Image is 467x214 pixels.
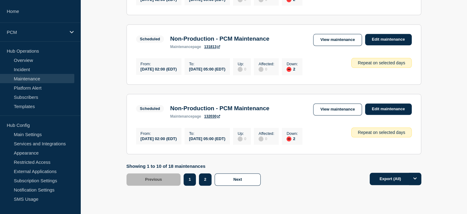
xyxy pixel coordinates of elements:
div: down [286,136,291,141]
a: 132030 [204,114,220,119]
p: Up : [238,62,246,66]
p: Affected : [259,62,274,66]
button: 2 [199,173,212,186]
div: [DATE] 02:00 (EDT) [141,136,177,141]
button: Next [215,173,261,186]
p: To : [189,62,225,66]
a: View maintenance [313,103,362,115]
p: From : [141,62,177,66]
div: Repeat on selected days [351,58,411,68]
h3: Non-Production - PCM Maintenance [170,35,269,42]
p: To : [189,131,225,136]
button: Options [409,173,421,185]
button: 1 [184,173,196,186]
div: Scheduled [140,106,160,111]
p: Affected : [259,131,274,136]
span: maintenance [170,45,193,49]
div: 0 [259,136,274,141]
div: down [286,67,291,72]
p: Down : [286,131,298,136]
a: Edit maintenance [365,34,412,45]
div: Repeat on selected days [351,127,411,137]
a: 131813 [204,45,220,49]
h3: Non-Production - PCM Maintenance [170,105,269,112]
div: 2 [286,136,298,141]
div: Scheduled [140,37,160,41]
p: Up : [238,131,246,136]
p: Down : [286,62,298,66]
p: From : [141,131,177,136]
div: 0 [238,136,246,141]
p: page [170,114,201,119]
div: 0 [259,66,274,72]
div: disabled [259,136,263,141]
p: page [170,45,201,49]
div: 2 [286,66,298,72]
div: disabled [238,67,243,72]
button: Export (All) [370,173,421,185]
span: Previous [145,177,162,182]
p: Showing 1 to 10 of 18 maintenances [126,164,264,169]
div: disabled [238,136,243,141]
a: View maintenance [313,34,362,46]
div: [DATE] 05:00 (EDT) [189,66,225,71]
p: PCM [7,30,66,35]
span: maintenance [170,114,193,119]
div: 0 [238,66,246,72]
div: [DATE] 05:00 (EDT) [189,136,225,141]
button: Previous [126,173,181,186]
div: disabled [259,67,263,72]
span: Next [233,177,242,182]
a: Edit maintenance [365,103,412,115]
div: [DATE] 02:00 (EDT) [141,66,177,71]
